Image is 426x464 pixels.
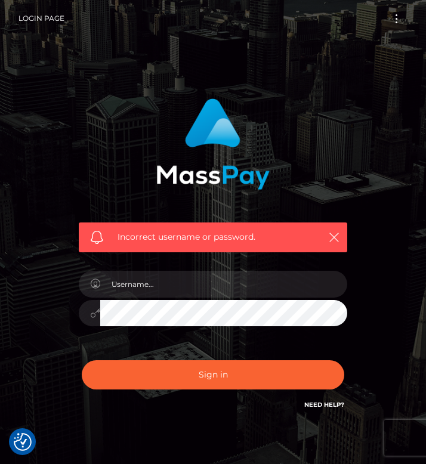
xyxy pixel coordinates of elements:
[100,271,347,298] input: Username...
[304,401,344,409] a: Need Help?
[14,433,32,451] img: Revisit consent button
[82,360,344,389] button: Sign in
[385,11,408,27] button: Toggle navigation
[18,6,64,31] a: Login Page
[156,98,270,190] img: MassPay Login
[118,231,311,243] span: Incorrect username or password.
[14,433,32,451] button: Consent Preferences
